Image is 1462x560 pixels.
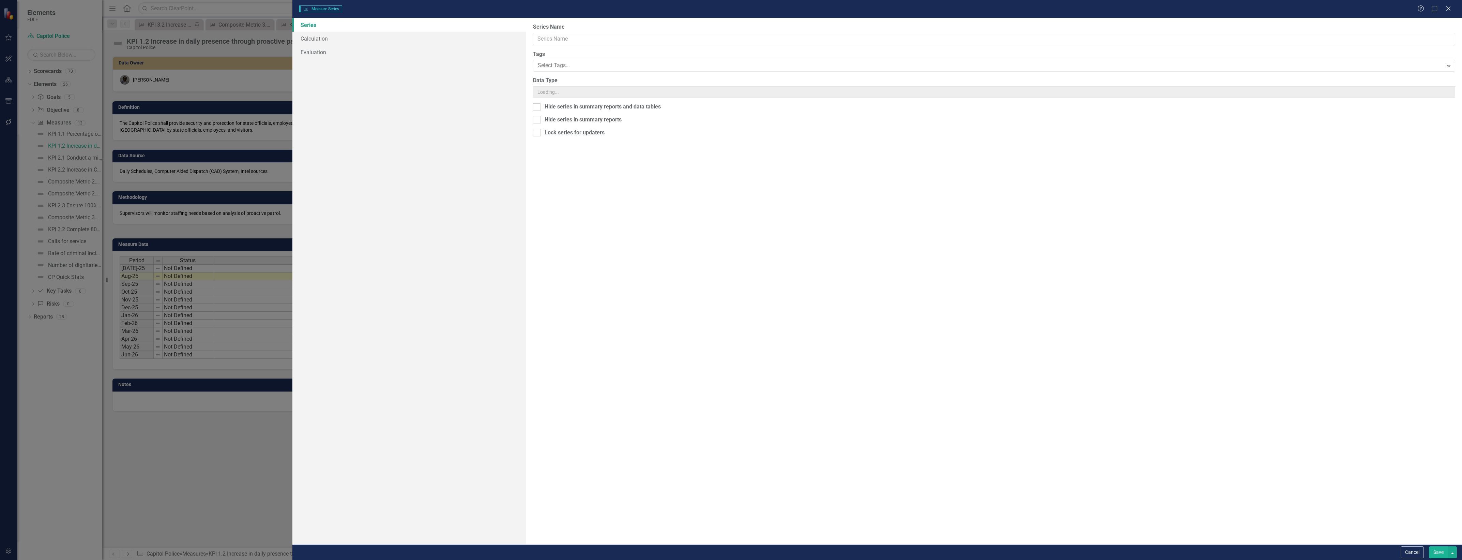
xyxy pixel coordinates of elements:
a: Calculation [292,32,526,45]
a: Evaluation [292,45,526,59]
div: Hide series in summary reports and data tables [545,103,661,111]
div: Hide series in summary reports [545,116,622,124]
div: Lock series for updaters [545,129,605,137]
a: Series [292,18,526,32]
input: Loading... [533,86,1455,98]
label: Series Name [533,23,1455,31]
input: Series Name [533,33,1455,45]
span: Measure Series [299,5,342,12]
button: Save [1429,546,1448,558]
label: Tags [533,50,1455,58]
button: Cancel [1401,546,1424,558]
label: Data Type [533,77,1455,85]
